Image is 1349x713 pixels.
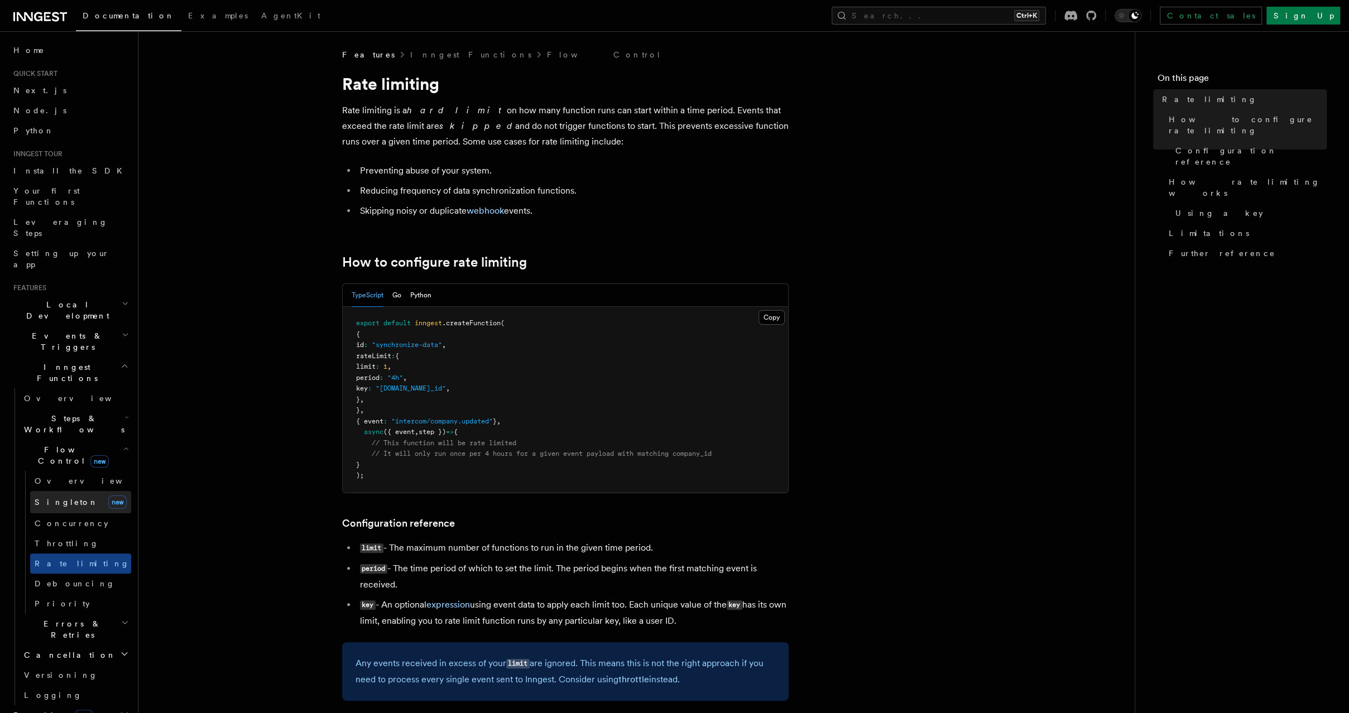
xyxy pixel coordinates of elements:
[356,374,380,382] span: period
[376,363,380,370] span: :
[410,284,431,307] button: Python
[9,388,131,705] div: Inngest Functions
[1162,94,1257,105] span: Rate limiting
[1115,9,1141,22] button: Toggle dark mode
[380,374,383,382] span: :
[391,352,395,360] span: :
[1169,114,1327,136] span: How to configure rate limiting
[360,543,383,553] code: limit
[383,319,411,327] span: default
[1158,71,1327,89] h4: On this page
[342,254,527,270] a: How to configure rate limiting
[356,656,775,687] p: Any events received in excess of your are ignored. This means this is not the right approach if y...
[30,533,131,553] a: Throttling
[20,665,131,685] a: Versioning
[24,691,82,700] span: Logging
[20,388,131,408] a: Overview
[357,561,789,592] li: - The time period of which to set the limit. The period begins when the first matching event is r...
[1014,10,1039,21] kbd: Ctrl+K
[35,498,98,507] span: Singleton
[90,455,109,468] span: new
[356,384,368,392] span: key
[356,352,391,360] span: rateLimit
[387,363,391,370] span: ,
[13,218,108,238] span: Leveraging Steps
[13,126,54,135] span: Python
[342,49,395,60] span: Features
[356,396,360,403] span: }
[35,579,115,588] span: Debouncing
[357,540,789,556] li: - The maximum number of functions to run in the given time period.
[9,212,131,243] a: Leveraging Steps
[20,649,116,661] span: Cancellation
[368,384,372,392] span: :
[1169,176,1327,199] span: How rate limiting works
[1171,203,1327,223] a: Using a key
[20,444,123,466] span: Flow Control
[20,413,124,435] span: Steps & Workflows
[383,417,387,425] span: :
[383,428,415,436] span: ({ event
[1160,7,1262,25] a: Contact sales
[1164,172,1327,203] a: How rate limiting works
[30,491,131,513] a: Singletonnew
[446,384,450,392] span: ,
[352,284,383,307] button: TypeScript
[618,674,649,685] a: throttle
[1171,141,1327,172] a: Configuration reference
[497,417,501,425] span: ,
[467,205,504,216] a: webhook
[35,599,90,608] span: Priority
[493,417,497,425] span: }
[1164,223,1327,243] a: Limitations
[13,45,45,56] span: Home
[1175,208,1263,219] span: Using a key
[357,183,789,199] li: Reducing frequency of data synchronization functions.
[501,319,505,327] span: (
[356,319,380,327] span: export
[261,11,320,20] span: AgentKit
[30,574,131,594] a: Debouncing
[356,461,360,469] span: }
[13,106,66,115] span: Node.js
[13,166,129,175] span: Install the SDK
[108,495,127,509] span: new
[1158,89,1327,109] a: Rate limiting
[357,203,789,219] li: Skipping noisy or duplicate events.
[9,299,122,321] span: Local Development
[13,249,109,269] span: Setting up your app
[376,384,446,392] span: "[DOMAIN_NAME]_id"
[415,428,419,436] span: ,
[13,86,66,95] span: Next.js
[442,319,501,327] span: .createFunction
[547,49,661,60] a: Flow Control
[1169,248,1275,259] span: Further reference
[356,341,364,349] span: id
[1169,228,1249,239] span: Limitations
[9,181,131,212] a: Your first Functions
[372,450,712,457] span: // It will only run once per 4 hours for a given event payload with matching company_id
[357,597,789,629] li: - An optional using event data to apply each limit too. Each unique value of the has its own limi...
[30,471,131,491] a: Overview
[403,374,407,382] span: ,
[442,341,446,349] span: ,
[9,283,46,292] span: Features
[342,103,789,150] p: Rate limiting is a on how many function runs can start within a time period. Events that exceed t...
[454,428,458,436] span: {
[360,396,364,403] span: ,
[35,559,129,568] span: Rate limiting
[364,341,368,349] span: :
[387,374,403,382] span: "4h"
[9,357,131,388] button: Inngest Functions
[9,362,121,384] span: Inngest Functions
[20,685,131,705] a: Logging
[356,330,360,338] span: {
[1175,145,1327,167] span: Configuration reference
[407,105,507,115] em: hard limit
[356,363,376,370] span: limit
[9,100,131,121] a: Node.js
[20,614,131,645] button: Errors & Retries
[20,471,131,614] div: Flow Controlnew
[35,539,99,548] span: Throttling
[20,408,131,440] button: Steps & Workflows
